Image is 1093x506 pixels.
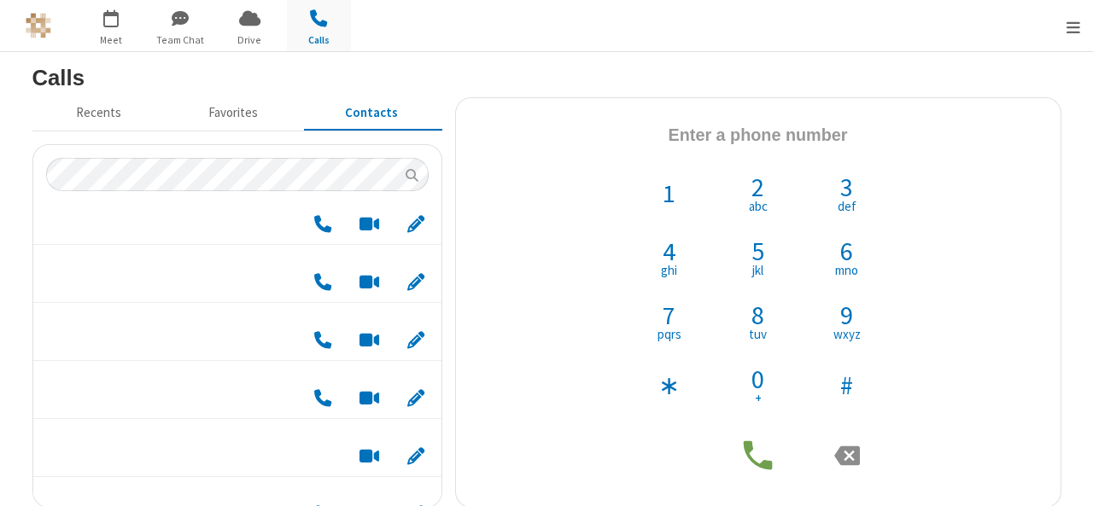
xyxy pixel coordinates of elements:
button: Contacts [301,97,441,130]
span: tuv [749,328,767,340]
span: Meet [79,32,143,48]
span: jkl [752,264,763,276]
span: Drive [218,32,282,48]
span: ghi [661,264,677,276]
span: 7 [663,302,675,328]
button: Start a video meeting [353,387,386,409]
span: 9 [840,302,853,328]
span: 8 [751,302,764,328]
span: mno [835,264,858,276]
span: 2 [751,174,764,200]
button: Favorites [165,97,301,130]
h4: Phone number [469,111,1048,161]
span: abc [749,200,768,212]
button: Start a video meeting [353,329,386,351]
button: # [815,353,879,417]
button: Edit [399,271,432,293]
button: Edit [399,387,432,409]
span: 0 [751,366,764,392]
button: 4ghi [637,225,701,289]
span: 4 [663,238,675,264]
span: def [838,200,856,212]
button: 8tuv [726,289,790,353]
button: Start a video meeting [353,271,386,293]
button: Call by phone [306,387,339,409]
button: 7pqrs [637,289,701,353]
button: 6mno [815,225,879,289]
span: 1 [663,180,675,206]
button: Start a video meeting [353,445,386,467]
span: Team Chat [149,32,213,48]
span: wxyz [833,328,861,340]
span: 6 [840,238,853,264]
span: ∗ [658,372,680,398]
button: 9wxyz [815,289,879,353]
button: Call by phone [306,213,339,235]
button: 0+ [726,353,790,417]
button: 2abc [726,161,790,225]
span: 3 [840,174,853,200]
span: + [755,392,762,404]
button: 1 [637,161,701,225]
span: # [840,372,853,398]
button: Call by phone [306,329,339,351]
iframe: Chat [1050,462,1080,494]
button: ∗ [637,353,701,417]
button: Start a video meeting [353,213,386,235]
button: Edit [399,445,432,467]
button: Call by phone [306,271,339,293]
button: Recents [32,97,165,130]
h3: Calls [32,66,1061,90]
button: Edit [399,213,432,235]
button: 5jkl [726,225,790,289]
img: iotum.​ucaas.​tech [26,13,51,38]
span: 5 [751,238,764,264]
span: Calls [287,32,351,48]
button: 3def [815,161,879,225]
button: Edit [399,329,432,351]
span: pqrs [658,328,681,340]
